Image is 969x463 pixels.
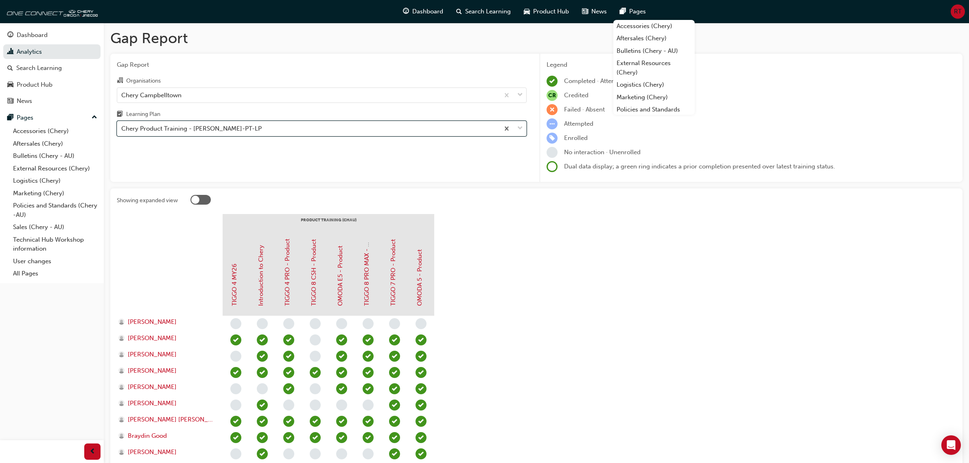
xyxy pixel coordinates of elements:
[310,432,321,443] span: learningRecordVerb_PASS-icon
[613,91,695,104] a: Marketing (Chery)
[403,7,409,17] span: guage-icon
[412,7,443,16] span: Dashboard
[257,334,268,345] span: learningRecordVerb_COMPLETE-icon
[613,32,695,45] a: Aftersales (Chery)
[941,435,961,455] div: Open Intercom Messenger
[257,416,268,427] span: learningRecordVerb_COMPLETE-icon
[7,65,13,72] span: search-icon
[389,432,400,443] span: learningRecordVerb_PASS-icon
[389,318,400,329] span: learningRecordVerb_NONE-icon
[450,3,517,20] a: search-iconSearch Learning
[310,383,321,394] span: learningRecordVerb_NONE-icon
[3,61,101,76] a: Search Learning
[310,367,321,378] span: learningRecordVerb_PASS-icon
[336,448,347,459] span: learningRecordVerb_NONE-icon
[128,334,177,343] span: [PERSON_NAME]
[118,350,215,359] a: [PERSON_NAME]
[283,351,294,362] span: learningRecordVerb_PASS-icon
[128,317,177,327] span: [PERSON_NAME]
[613,57,695,79] a: External Resources (Chery)
[517,90,523,100] span: down-icon
[126,110,160,118] div: Learning Plan
[389,351,400,362] span: learningRecordVerb_PASS-icon
[363,225,370,306] a: TIGGO 8 PRO MAX - Product
[416,318,427,329] span: learningRecordVerb_NONE-icon
[118,415,215,424] a: [PERSON_NAME] [PERSON_NAME]
[456,7,462,17] span: search-icon
[118,448,215,457] a: [PERSON_NAME]
[230,383,241,394] span: learningRecordVerb_NONE-icon
[613,45,695,57] a: Bulletins (Chery - AU)
[4,3,98,20] a: oneconnect
[283,383,294,394] span: learningRecordVerb_PASS-icon
[128,350,177,359] span: [PERSON_NAME]
[283,448,294,459] span: learningRecordVerb_NONE-icon
[230,416,241,427] span: learningRecordVerb_PASS-icon
[283,367,294,378] span: learningRecordVerb_PASS-icon
[363,416,374,427] span: learningRecordVerb_PASS-icon
[582,7,588,17] span: news-icon
[517,3,575,20] a: car-iconProduct Hub
[591,7,607,16] span: News
[257,245,265,306] a: Introduction to Chery
[613,3,652,20] a: pages-iconPages
[310,416,321,427] span: learningRecordVerb_PASS-icon
[389,334,400,345] span: learningRecordVerb_PASS-icon
[16,63,62,73] div: Search Learning
[336,367,347,378] span: learningRecordVerb_PASS-icon
[3,28,101,43] a: Dashboard
[416,432,427,443] span: learningRecordVerb_PASS-icon
[7,48,13,56] span: chart-icon
[310,400,321,411] span: learningRecordVerb_NONE-icon
[7,32,13,39] span: guage-icon
[128,415,215,424] span: [PERSON_NAME] [PERSON_NAME]
[416,383,427,394] span: learningRecordVerb_PASS-icon
[283,334,294,345] span: learningRecordVerb_PASS-icon
[117,197,178,205] div: Showing expanded view
[363,400,374,411] span: learningRecordVerb_NONE-icon
[416,351,427,362] span: learningRecordVerb_PASS-icon
[310,318,321,329] span: learningRecordVerb_NONE-icon
[547,60,956,70] div: Legend
[389,448,400,459] span: learningRecordVerb_PASS-icon
[629,7,646,16] span: Pages
[128,448,177,457] span: [PERSON_NAME]
[90,447,96,457] span: prev-icon
[564,77,650,85] span: Completed · Attended · Passed
[17,96,32,106] div: News
[110,29,962,47] h1: Gap Report
[7,81,13,89] span: car-icon
[117,60,527,70] span: Gap Report
[564,92,588,99] span: Credited
[416,448,427,459] span: learningRecordVerb_PASS-icon
[118,366,215,376] a: [PERSON_NAME]
[389,383,400,394] span: learningRecordVerb_PASS-icon
[230,448,241,459] span: learningRecordVerb_NONE-icon
[118,399,215,408] a: [PERSON_NAME]
[223,214,434,234] div: PRODUCT TRAINING (CHAU)
[257,400,268,411] span: learningRecordVerb_COMPLETE-icon
[363,318,374,329] span: learningRecordVerb_NONE-icon
[3,77,101,92] a: Product Hub
[336,351,347,362] span: learningRecordVerb_PASS-icon
[363,351,374,362] span: learningRecordVerb_PASS-icon
[257,448,268,459] span: learningRecordVerb_COMPLETE-icon
[613,20,695,33] a: Accessories (Chery)
[3,26,101,110] button: DashboardAnalyticsSearch LearningProduct HubNews
[10,125,101,138] a: Accessories (Chery)
[10,255,101,268] a: User changes
[310,334,321,345] span: learningRecordVerb_NONE-icon
[230,318,241,329] span: learningRecordVerb_NONE-icon
[363,334,374,345] span: learningRecordVerb_PASS-icon
[17,31,48,40] div: Dashboard
[121,90,182,100] div: Chery Campbelltown
[547,90,558,101] span: null-icon
[3,110,101,125] button: Pages
[564,149,641,156] span: No interaction · Unenrolled
[283,432,294,443] span: learningRecordVerb_PASS-icon
[230,400,241,411] span: learningRecordVerb_NONE-icon
[363,448,374,459] span: learningRecordVerb_NONE-icon
[257,383,268,394] span: learningRecordVerb_NONE-icon
[363,367,374,378] span: learningRecordVerb_PASS-icon
[117,77,123,85] span: organisation-icon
